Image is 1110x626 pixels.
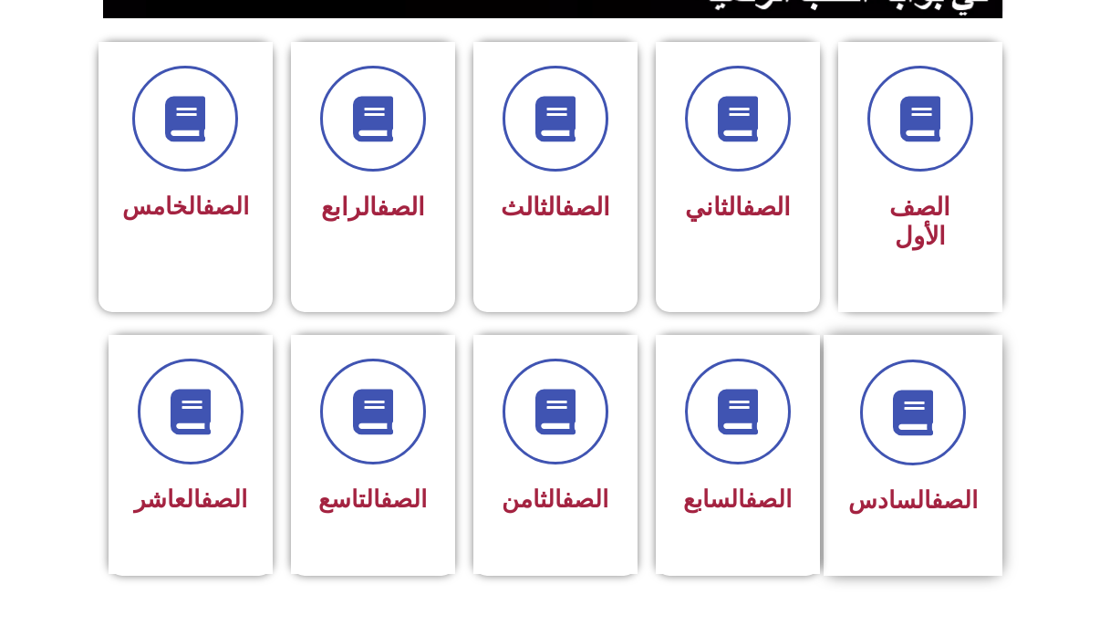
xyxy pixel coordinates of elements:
span: الرابع [321,193,425,222]
a: الصف [201,485,247,513]
a: الصف [931,486,978,514]
span: الثاني [685,193,791,222]
a: الصف [202,193,249,220]
span: السابع [683,485,792,513]
span: العاشر [134,485,247,513]
a: الصف [745,485,792,513]
a: الصف [377,193,425,222]
span: التاسع [318,485,427,513]
a: الصف [562,193,610,222]
span: الخامس [122,193,249,220]
a: الصف [562,485,608,513]
a: الصف [380,485,427,513]
span: الصف الأول [889,193,950,251]
span: السادس [848,486,978,514]
a: الصف [742,193,791,222]
span: الثالث [501,193,610,222]
span: الثامن [502,485,608,513]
